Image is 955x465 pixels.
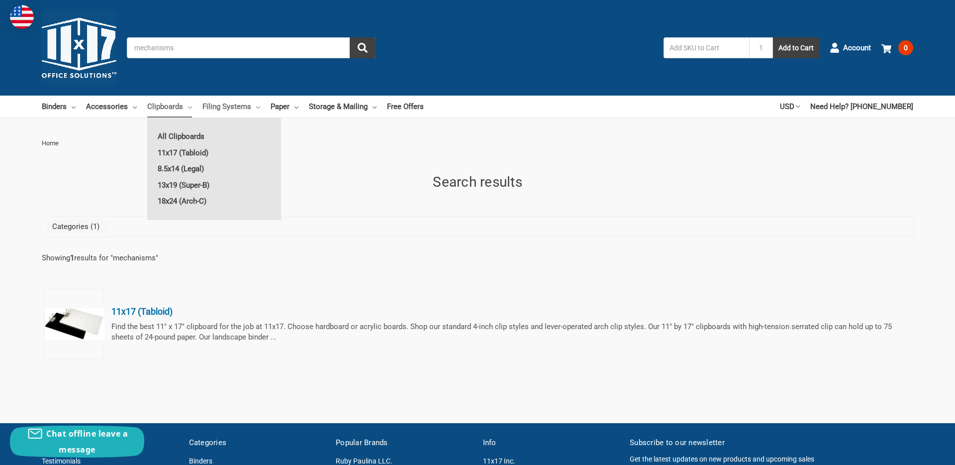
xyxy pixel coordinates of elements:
span: Home [42,139,59,147]
img: 11x17 (Tabloid) [45,308,104,340]
a: Binders [42,96,76,117]
img: duty and tax information for United States [10,5,34,29]
a: All Clipboards [147,128,281,144]
span: 11x17 (Tabloid) [111,306,907,318]
a: Binders [189,457,212,465]
span: Account [843,42,871,54]
span: Find the best 11" x 17" clipboard for the job at 11x17. Choose hardboard or acrylic boards. Shop ... [111,322,907,343]
a: 0 [881,35,913,61]
h1: Search results [42,172,913,193]
a: View Categories Tab [45,220,107,233]
a: 11x17 (Tabloid) [44,289,907,359]
a: 8.5x14 (Legal) [147,161,281,177]
a: 11x17 (Tabloid) [147,145,281,161]
a: Ruby Paulina LLC. [336,457,392,465]
a: Accessories [86,96,137,117]
h5: Subscribe to our newsletter [630,437,913,449]
p: Get the latest updates on new products and upcoming sales [630,454,913,465]
b: 1 [70,253,74,262]
a: Need Help? [PHONE_NUMBER] [810,96,913,117]
h5: Popular Brands [336,437,473,449]
h5: Info [483,437,620,449]
button: Chat offline leave a message [10,426,144,458]
span: 0 [898,40,913,55]
a: Clipboards [147,96,192,117]
img: 11x17.com [42,10,116,85]
a: Storage & Mailing [309,96,377,117]
button: Add to Cart [773,37,819,58]
a: 18x24 (Arch-C) [147,193,281,209]
input: Search by keyword, brand or SKU [127,37,376,58]
a: Testimonials [42,457,81,465]
a: Free Offers [387,96,424,117]
a: 13x19 (Super-B) [147,177,281,193]
input: Add SKU to Cart [664,37,749,58]
a: Paper [271,96,298,117]
div: Showing results for " " [42,253,161,262]
a: mechanisms [113,253,156,262]
a: Filing Systems [202,96,260,117]
a: USD [780,96,800,117]
a: Account [830,35,871,61]
span: 1 [89,222,99,231]
h5: Categories [189,437,326,449]
span: Chat offline leave a message [46,428,128,455]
